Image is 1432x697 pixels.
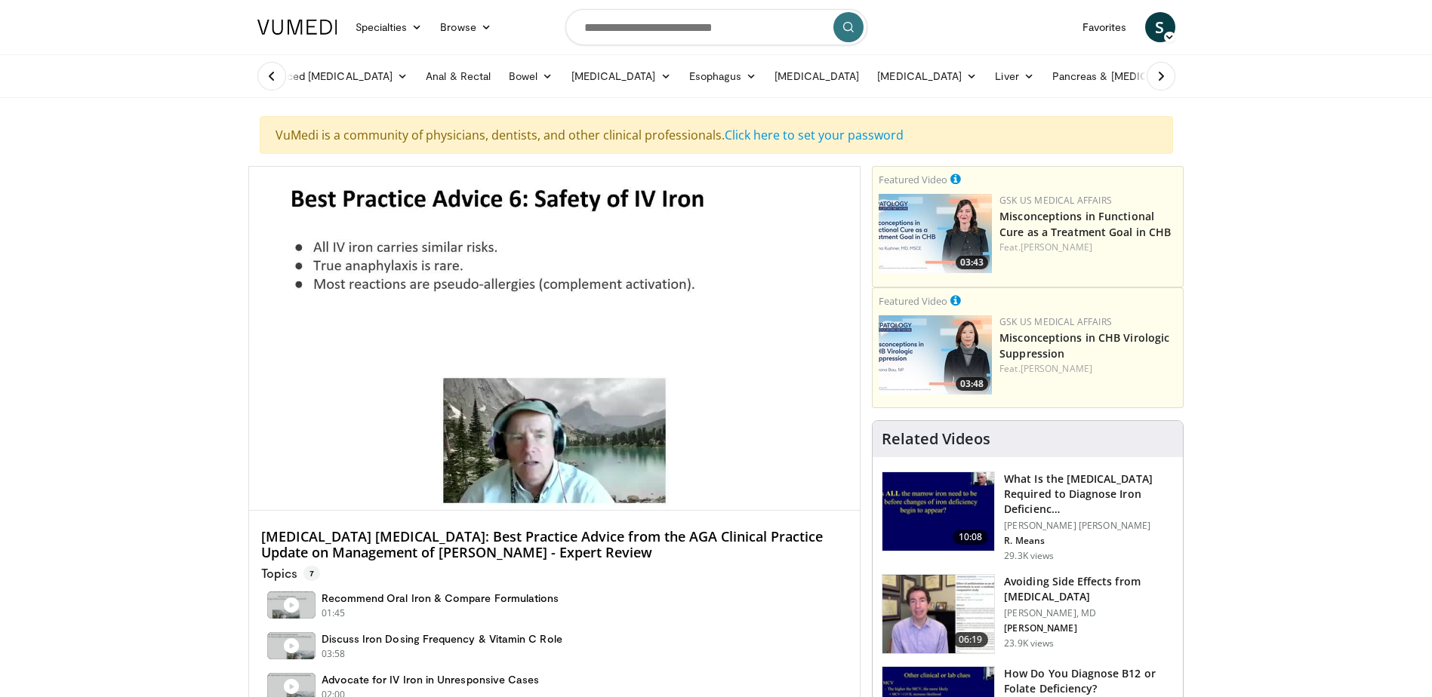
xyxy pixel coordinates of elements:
[680,61,766,91] a: Esophagus
[1004,574,1174,604] h3: Avoiding Side Effects from [MEDICAL_DATA]
[765,61,868,91] a: [MEDICAL_DATA]
[261,529,848,561] h4: [MEDICAL_DATA] [MEDICAL_DATA]: Best Practice Advice from the AGA Clinical Practice Update on Mana...
[953,632,989,647] span: 06:19
[879,315,992,395] a: 03:48
[1004,666,1174,696] h3: How Do You Diagnose B12 or Folate Deficiency?
[1073,12,1136,42] a: Favorites
[1004,535,1174,547] p: R. Means
[565,9,867,45] input: Search topics, interventions
[322,591,559,605] h4: Recommend Oral Iron & Compare Formulations
[1004,520,1174,532] p: [PERSON_NAME] [PERSON_NAME]
[868,61,986,91] a: [MEDICAL_DATA]
[879,315,992,395] img: 59d1e413-5879-4b2e-8b0a-b35c7ac1ec20.jpg.150x105_q85_crop-smart_upscale.jpg
[725,127,904,143] a: Click here to set your password
[346,12,432,42] a: Specialties
[417,61,500,91] a: Anal & Rectal
[257,20,337,35] img: VuMedi Logo
[1004,471,1174,517] h3: What Is the [MEDICAL_DATA] Required to Diagnose Iron Deficienc…
[953,530,989,545] span: 10:08
[562,61,680,91] a: [MEDICAL_DATA]
[1004,622,1174,634] p: [PERSON_NAME]
[1004,607,1174,619] p: [PERSON_NAME], MD
[322,647,346,661] p: 03:58
[248,61,417,91] a: Advanced [MEDICAL_DATA]
[1004,550,1054,562] p: 29.3K views
[999,241,1177,254] div: Feat.
[1021,362,1092,375] a: [PERSON_NAME]
[1004,637,1054,649] p: 23.9K views
[431,12,500,42] a: Browse
[882,430,990,448] h4: Related Videos
[879,194,992,273] a: 03:43
[322,606,346,620] p: 01:45
[882,575,994,653] img: 6f9900f7-f6e7-4fd7-bcbb-2a1dc7b7d476.150x105_q85_crop-smart_upscale.jpg
[1145,12,1175,42] a: S
[260,116,1173,154] div: VuMedi is a community of physicians, dentists, and other clinical professionals.
[303,566,320,581] span: 7
[500,61,562,91] a: Bowel
[879,294,947,308] small: Featured Video
[322,673,540,686] h4: Advocate for IV Iron in Unresponsive Cases
[999,209,1171,239] a: Misconceptions in Functional Cure as a Treatment Goal in CHB
[882,471,1174,562] a: 10:08 What Is the [MEDICAL_DATA] Required to Diagnose Iron Deficienc… [PERSON_NAME] [PERSON_NAME]...
[956,377,988,391] span: 03:48
[879,194,992,273] img: 946a363f-977e-482f-b70f-f1516cc744c3.jpg.150x105_q85_crop-smart_upscale.jpg
[879,173,947,186] small: Featured Video
[882,472,994,551] img: 15adaf35-b496-4260-9f93-ea8e29d3ece7.150x105_q85_crop-smart_upscale.jpg
[999,315,1112,328] a: GSK US Medical Affairs
[322,632,562,646] h4: Discuss Iron Dosing Frequency & Vitamin C Role
[882,574,1174,654] a: 06:19 Avoiding Side Effects from [MEDICAL_DATA] [PERSON_NAME], MD [PERSON_NAME] 23.9K views
[956,256,988,269] span: 03:43
[999,362,1177,376] div: Feat.
[261,566,320,581] p: Topics
[986,61,1042,91] a: Liver
[1021,241,1092,253] a: [PERSON_NAME]
[249,167,861,511] video-js: Video Player
[999,330,1169,361] a: Misconceptions in CHB Virologic Suppression
[999,194,1112,207] a: GSK US Medical Affairs
[1043,61,1220,91] a: Pancreas & [MEDICAL_DATA]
